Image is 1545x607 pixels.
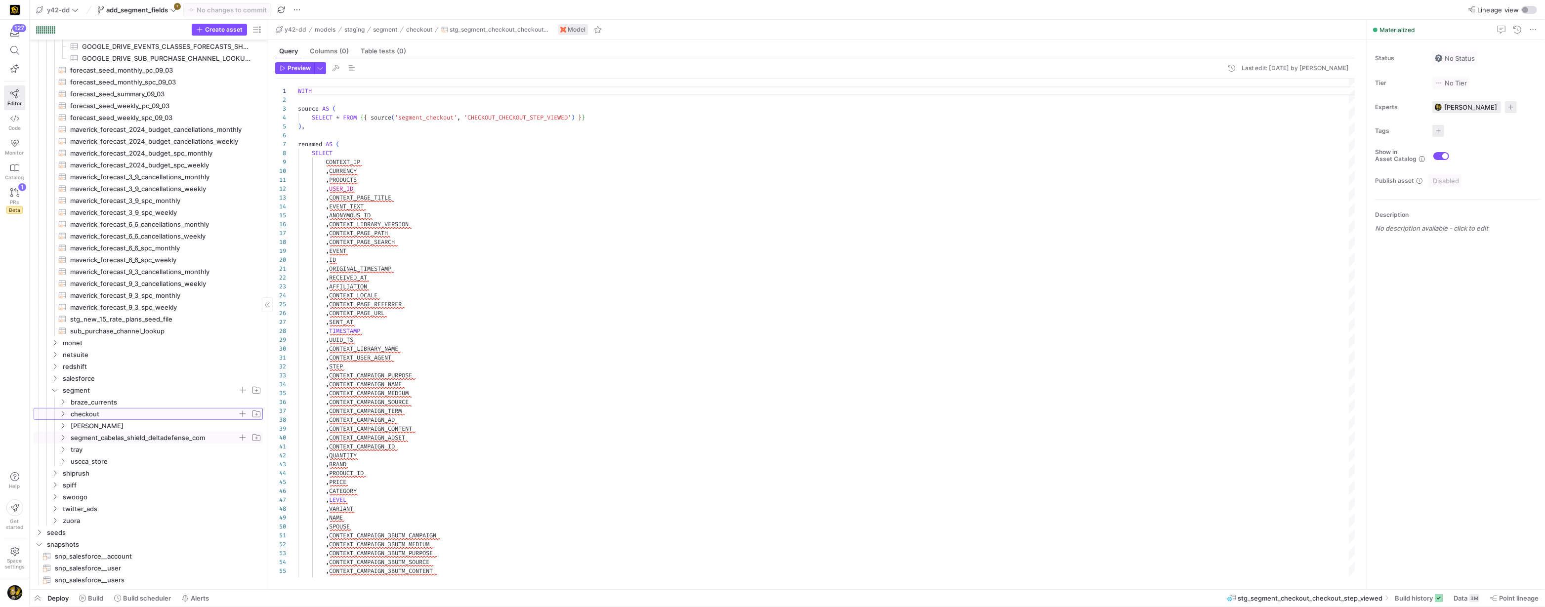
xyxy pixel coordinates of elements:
[34,195,263,206] a: maverick_forecast_3_9_spc_monthly​​​​​​​​​​
[326,211,329,219] span: ,
[1435,79,1467,87] span: No Tier
[34,100,263,112] a: forecast_seed_weekly_pc_09_03​​​​​​​​​​
[275,344,286,353] div: 30
[326,380,329,388] span: ,
[326,238,329,246] span: ,
[10,199,19,205] span: PRs
[70,243,251,254] span: maverick_forecast_6_6_spc_monthly​​​​​​​​​​
[34,384,263,396] div: Press SPACE to select this row.
[34,123,263,135] a: maverick_forecast_2024_budget_cancellations_monthly​​​​​​​​​​
[275,273,286,282] div: 22
[34,171,263,183] div: Press SPACE to select this row.
[329,363,343,370] span: STEP
[70,314,251,325] span: stg_new_15_rate_plans_seed_file​​​​​​​​​​
[336,140,339,148] span: (
[404,24,435,36] button: checkout
[322,105,329,113] span: AS
[329,185,353,193] span: USER_ID
[275,62,314,74] button: Preview
[275,255,286,264] div: 20
[326,274,329,282] span: ,
[1435,54,1475,62] span: No Status
[34,135,263,147] div: Press SPACE to select this row.
[63,385,238,396] span: segment
[34,230,263,242] a: maverick_forecast_6_6_cancellations_weekly​​​​​​​​​​
[70,207,251,218] span: maverick_forecast_3_9_spc_weekly​​​​​​​​​​
[326,345,329,353] span: ,
[1375,80,1424,86] span: Tier
[371,114,391,121] span: source
[34,183,263,195] a: maverick_forecast_3_9_cancellations_weekly​​​​​​​​​​
[70,219,251,230] span: maverick_forecast_6_6_cancellations_monthly​​​​​​​​​​
[275,158,286,166] div: 9
[326,265,329,273] span: ,
[571,114,575,121] span: )
[4,495,25,534] button: Getstarted
[329,309,384,317] span: CONTEXT_PAGE_URL
[34,301,263,313] a: maverick_forecast_9_3_spc_weekly​​​​​​​​​​
[70,183,251,195] span: maverick_forecast_3_9_cancellations_weekly​​​​​​​​​​
[326,389,329,397] span: ,
[406,26,432,33] span: checkout
[34,301,263,313] div: Press SPACE to select this row.
[70,148,251,159] span: maverick_forecast_2024_budget_spc_monthly​​​​​​​​​​
[71,432,238,444] span: segment_cabelas_shield_deltadefense_com
[361,48,406,54] span: Table tests
[329,265,391,273] span: ORIGINAL_TIMESTAMP
[1499,594,1539,602] span: Point lineage
[1375,127,1424,134] span: Tags
[34,112,263,123] a: forecast_seed_weekly_spc_09_03​​​​​​​​​​
[7,585,23,601] img: https://storage.googleapis.com/y42-prod-data-exchange/images/TkyYhdVHAhZk5dk8nd6xEeaFROCiqfTYinc7...
[329,345,398,353] span: CONTEXT_LIBRARY_NAME
[326,185,329,193] span: ,
[1435,79,1443,87] img: No tier
[395,114,457,121] span: 'segment_checkout'
[568,26,586,33] span: Model
[34,147,263,159] div: Press SPACE to select this row.
[275,326,286,335] div: 28
[329,300,402,308] span: CONTEXT_PAGE_REFERRER
[275,220,286,229] div: 16
[34,88,263,100] a: forecast_seed_summary_09_03​​​​​​​​​​
[34,230,263,242] div: Press SPACE to select this row.
[34,337,263,349] div: Press SPACE to select this row.
[275,149,286,158] div: 8
[55,551,251,562] span: snp_salesforce__account​​​​​​​
[1454,594,1467,602] span: Data
[63,337,261,349] span: monet
[34,76,263,88] div: Press SPACE to select this row.
[4,135,25,160] a: Monitor
[329,291,377,299] span: CONTEXT_LOCALE
[298,105,319,113] span: source
[70,136,251,147] span: maverick_forecast_2024_budget_cancellations_weekly​​​​​​​​​​
[5,174,24,180] span: Catalog
[1395,594,1433,602] span: Build history
[34,195,263,206] div: Press SPACE to select this row.
[275,318,286,326] div: 27
[34,52,263,64] a: GOOGLE_DRIVE_SUB_PURCHASE_CHANNEL_LOOKUP_01_24_24​​​​​​​​​
[439,24,552,36] button: stg_segment_checkout_checkout_step_viewed
[1242,65,1349,72] div: Last edit: [DATE] by [PERSON_NAME]
[70,231,251,242] span: maverick_forecast_6_6_cancellations_weekly​​​​​​​​​​
[34,64,263,76] div: Press SPACE to select this row.
[298,122,301,130] span: )
[4,1,25,18] a: https://storage.googleapis.com/y42-prod-data-exchange/images/uAsz27BndGEK0hZWDFeOjoxA7jCwgK9jE472...
[326,371,329,379] span: ,
[326,300,329,308] span: ,
[1477,6,1519,14] span: Lineage view
[34,313,263,325] a: stg_new_15_rate_plans_seed_file​​​​​​​​​​
[312,149,333,157] span: SELECT
[560,27,566,33] img: undefined
[326,220,329,228] span: ,
[34,266,263,278] div: Press SPACE to select this row.
[34,349,263,361] div: Press SPACE to select this row.
[288,65,311,72] span: Preview
[326,247,329,255] span: ,
[55,563,251,574] span: snp_salesforce__user​​​​​​​
[71,456,261,467] span: uscca_store
[1435,54,1443,62] img: No status
[1375,149,1417,162] span: Show in Asset Catalog
[273,24,309,36] button: y42-dd
[298,87,312,95] span: WITH
[339,48,349,54] span: (0)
